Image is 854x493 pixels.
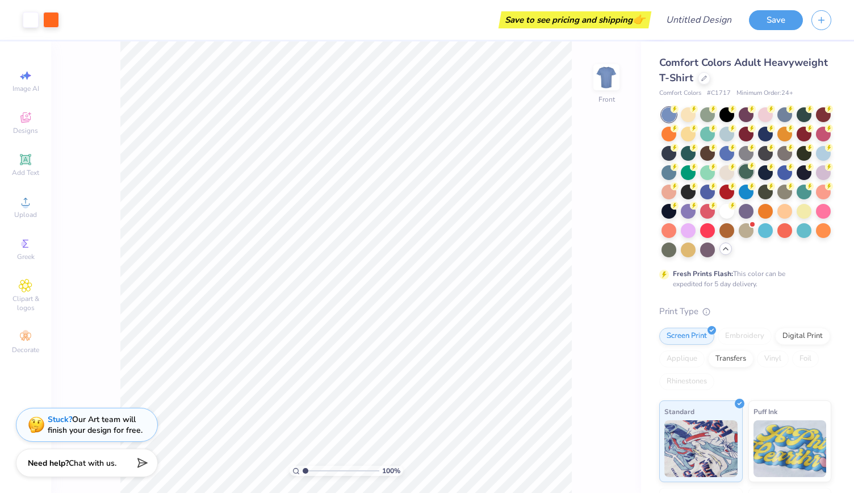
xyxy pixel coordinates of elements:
div: Vinyl [757,350,789,367]
strong: Stuck? [48,414,72,425]
span: Decorate [12,345,39,354]
span: Puff Ink [753,406,777,417]
div: Embroidery [718,328,772,345]
strong: Need help? [28,458,69,469]
div: Digital Print [775,328,830,345]
span: Chat with us. [69,458,116,469]
div: Foil [792,350,819,367]
img: Standard [664,420,738,477]
div: Rhinestones [659,373,714,390]
span: Comfort Colors [659,89,701,98]
div: Print Type [659,305,831,318]
span: Designs [13,126,38,135]
span: Add Text [12,168,39,177]
span: Greek [17,252,35,261]
span: # C1717 [707,89,731,98]
input: Untitled Design [657,9,740,31]
span: 👉 [633,12,645,26]
div: Save to see pricing and shipping [501,11,648,28]
strong: Fresh Prints Flash: [673,269,733,278]
div: This color can be expedited for 5 day delivery. [673,269,813,289]
span: 100 % [382,466,400,476]
div: Our Art team will finish your design for free. [48,414,143,436]
img: Puff Ink [753,420,827,477]
div: Front [598,94,615,105]
span: Standard [664,406,694,417]
span: Clipart & logos [6,294,45,312]
img: Front [595,66,618,89]
div: Applique [659,350,705,367]
span: Comfort Colors Adult Heavyweight T-Shirt [659,56,828,85]
button: Save [749,10,803,30]
span: Upload [14,210,37,219]
div: Screen Print [659,328,714,345]
div: Transfers [708,350,753,367]
span: Image AI [12,84,39,93]
span: Minimum Order: 24 + [736,89,793,98]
